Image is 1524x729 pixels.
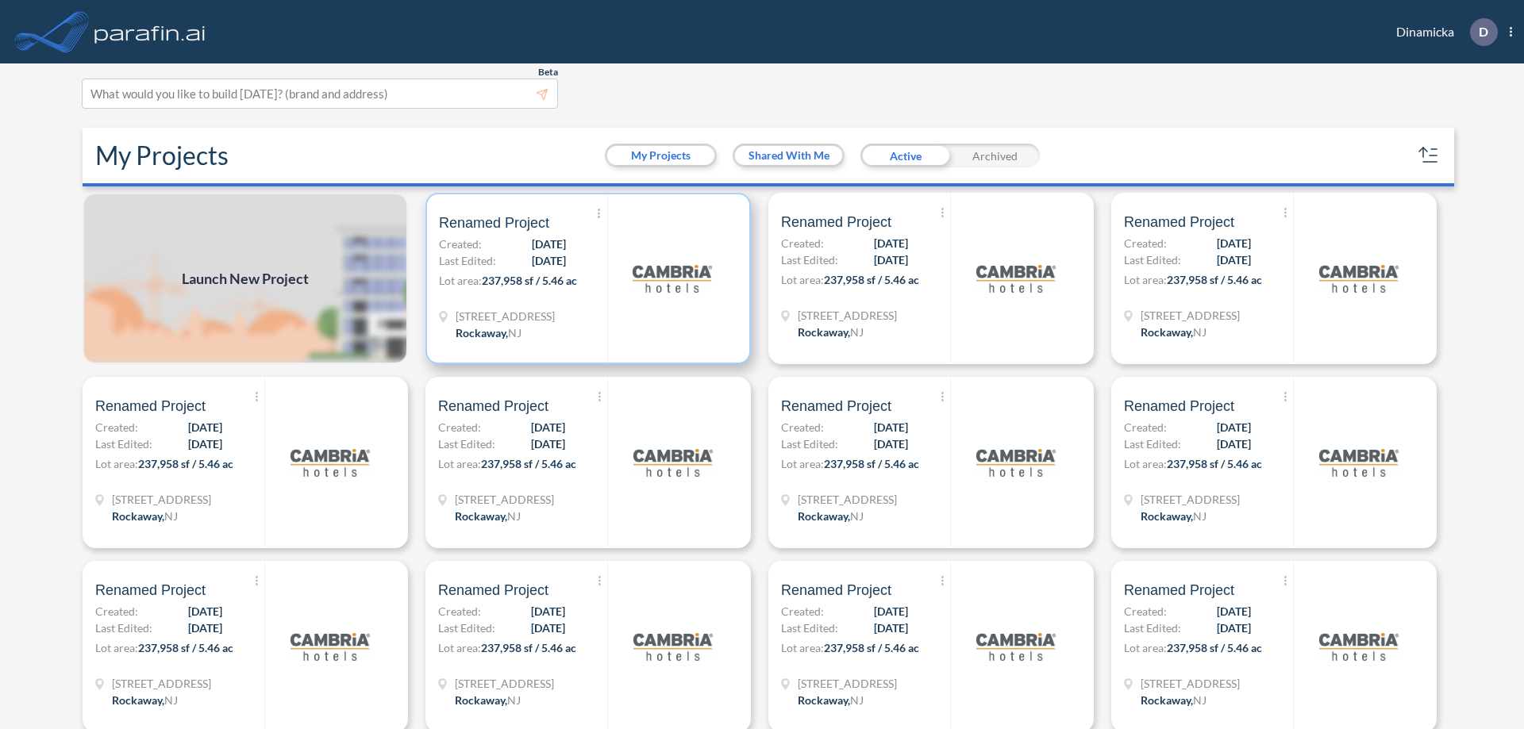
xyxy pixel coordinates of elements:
[850,509,864,523] span: NJ
[438,457,481,470] span: Lot area:
[1217,251,1251,268] span: [DATE]
[438,419,481,435] span: Created:
[1141,675,1240,692] span: 321 Mt Hope Ave
[112,508,178,524] div: Rockaway, NJ
[439,236,482,252] span: Created:
[633,423,713,502] img: logo
[438,641,481,654] span: Lot area:
[1141,324,1206,340] div: Rockaway, NJ
[798,324,864,340] div: Rockaway, NJ
[95,603,138,620] span: Created:
[874,419,908,435] span: [DATE]
[83,193,408,364] img: add
[538,66,558,79] span: Beta
[1124,435,1181,452] span: Last Edited:
[781,581,891,600] span: Renamed Project
[438,581,548,600] span: Renamed Project
[438,435,495,452] span: Last Edited:
[950,144,1040,167] div: Archived
[95,419,138,435] span: Created:
[781,235,824,251] span: Created:
[1372,18,1512,46] div: Dinamicka
[456,326,508,340] span: Rockaway ,
[798,307,897,324] span: 321 Mt Hope Ave
[1124,620,1181,636] span: Last Edited:
[456,308,555,324] span: 321 Mt Hope Ave
[438,397,548,416] span: Renamed Project
[112,693,164,707] span: Rockaway ,
[735,146,842,165] button: Shared With Me
[633,607,713,686] img: logo
[112,491,211,508] span: 321 Mt Hope Ave
[507,693,521,707] span: NJ
[798,325,850,339] span: Rockaway ,
[95,140,229,171] h2: My Projects
[1124,251,1181,268] span: Last Edited:
[860,144,950,167] div: Active
[1141,307,1240,324] span: 321 Mt Hope Ave
[798,509,850,523] span: Rockaway ,
[781,641,824,654] span: Lot area:
[481,457,576,470] span: 237,958 sf / 5.46 ac
[481,641,576,654] span: 237,958 sf / 5.46 ac
[112,509,164,523] span: Rockaway ,
[95,397,206,416] span: Renamed Project
[976,239,1056,318] img: logo
[1141,693,1193,707] span: Rockaway ,
[188,603,222,620] span: [DATE]
[455,675,554,692] span: 321 Mt Hope Ave
[138,641,233,654] span: 237,958 sf / 5.46 ac
[1217,603,1251,620] span: [DATE]
[1319,239,1399,318] img: logo
[1217,419,1251,435] span: [DATE]
[1124,273,1167,286] span: Lot area:
[1124,603,1167,620] span: Created:
[1124,581,1234,600] span: Renamed Project
[531,603,565,620] span: [DATE]
[508,326,521,340] span: NJ
[976,607,1056,686] img: logo
[455,693,507,707] span: Rockaway ,
[976,423,1056,502] img: logo
[291,607,370,686] img: logo
[1167,457,1262,470] span: 237,958 sf / 5.46 ac
[1193,509,1206,523] span: NJ
[798,693,850,707] span: Rockaway ,
[781,620,838,636] span: Last Edited:
[1167,273,1262,286] span: 237,958 sf / 5.46 ac
[1167,641,1262,654] span: 237,958 sf / 5.46 ac
[798,692,864,708] div: Rockaway, NJ
[1124,419,1167,435] span: Created:
[850,693,864,707] span: NJ
[1141,491,1240,508] span: 321 Mt Hope Ave
[1141,509,1193,523] span: Rockaway ,
[439,252,496,269] span: Last Edited:
[95,620,152,636] span: Last Edited:
[91,16,209,48] img: logo
[95,435,152,452] span: Last Edited:
[188,435,222,452] span: [DATE]
[874,620,908,636] span: [DATE]
[1217,620,1251,636] span: [DATE]
[874,251,908,268] span: [DATE]
[83,193,408,364] a: Launch New Project
[439,274,482,287] span: Lot area:
[188,620,222,636] span: [DATE]
[182,268,309,290] span: Launch New Project
[781,273,824,286] span: Lot area:
[874,235,908,251] span: [DATE]
[874,603,908,620] span: [DATE]
[781,419,824,435] span: Created:
[455,692,521,708] div: Rockaway, NJ
[781,435,838,452] span: Last Edited:
[781,603,824,620] span: Created:
[1124,641,1167,654] span: Lot area:
[633,239,712,318] img: logo
[1217,235,1251,251] span: [DATE]
[798,508,864,524] div: Rockaway, NJ
[291,423,370,502] img: logo
[95,581,206,600] span: Renamed Project
[439,213,549,232] span: Renamed Project
[824,273,919,286] span: 237,958 sf / 5.46 ac
[824,641,919,654] span: 237,958 sf / 5.46 ac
